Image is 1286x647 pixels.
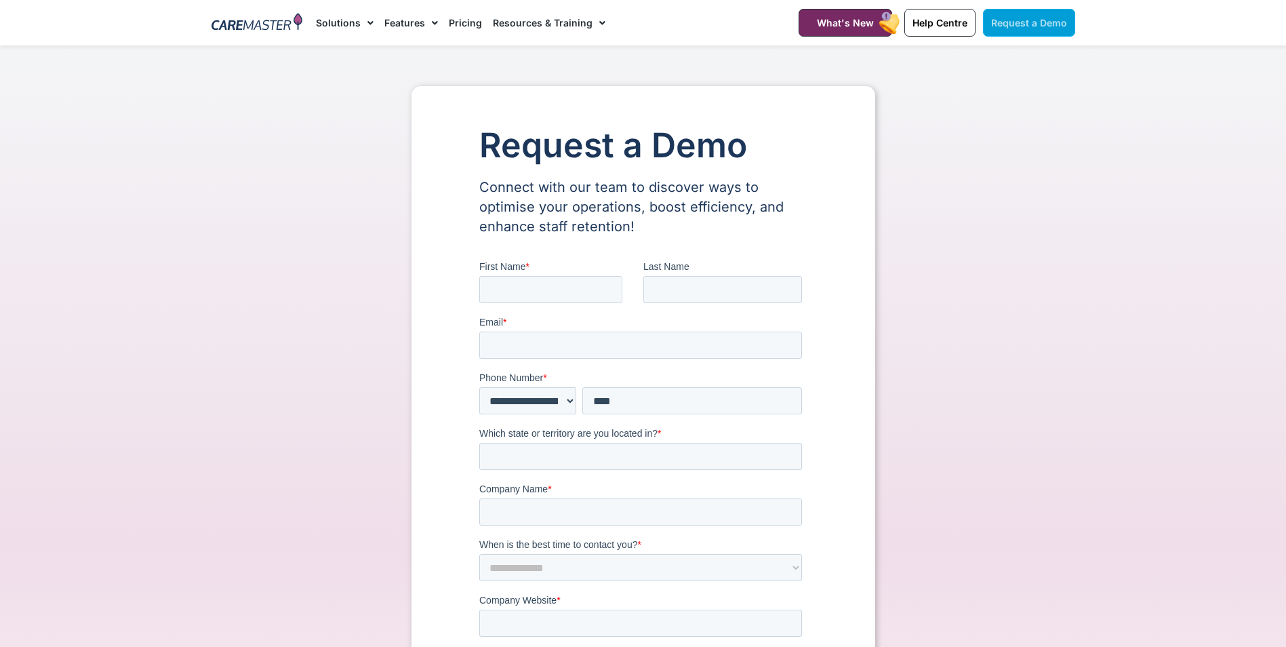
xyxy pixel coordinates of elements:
span: What's New [817,17,874,28]
a: Request a Demo [983,9,1075,37]
a: Help Centre [904,9,976,37]
span: Help Centre [912,17,967,28]
span: Request a Demo [991,17,1067,28]
img: CareMaster Logo [212,13,303,33]
h1: Request a Demo [479,127,807,164]
a: What's New [799,9,892,37]
p: Connect with our team to discover ways to optimise your operations, boost efficiency, and enhance... [479,178,807,237]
